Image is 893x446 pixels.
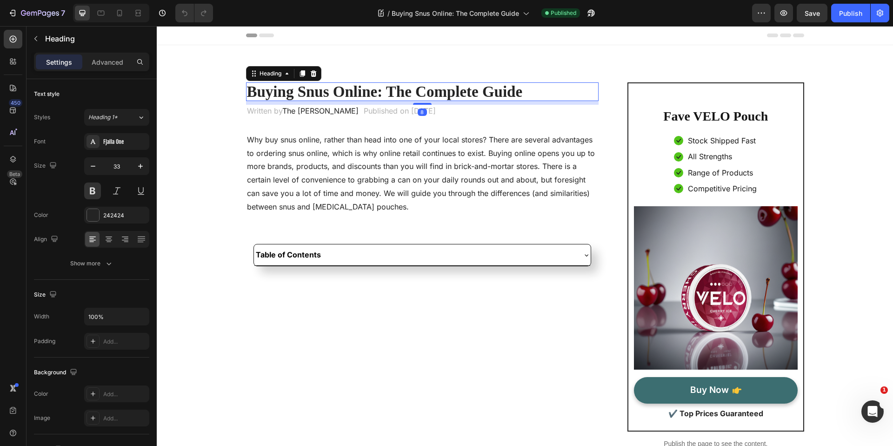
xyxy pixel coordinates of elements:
[34,113,50,122] div: Styles
[34,366,79,379] div: Background
[103,390,147,399] div: Add...
[9,99,22,107] div: 450
[392,8,519,18] span: Buying Snus Online: The Complete Guide
[839,8,862,18] div: Publish
[483,80,635,101] h2: Fave VELO Pouch
[805,9,820,17] span: Save
[478,382,640,392] p: ✔️ Top Prices Guaranteed
[45,33,146,44] p: Heading
[103,414,147,423] div: Add...
[103,211,147,220] div: 242424
[34,255,149,272] button: Show more
[103,338,147,346] div: Add...
[7,170,22,178] div: Beta
[34,211,48,219] div: Color
[34,414,50,422] div: Image
[831,4,870,22] button: Publish
[90,80,204,90] p: Written by
[84,109,149,126] button: Heading 1*
[34,233,60,246] div: Align
[34,160,59,172] div: Size
[34,90,60,98] div: Text style
[90,107,441,188] p: Why buy snus online, rather than head into one of your local stores? There are several advantages...
[861,400,884,423] iframe: Intercom live chat
[34,312,49,321] div: Width
[126,80,202,89] span: The [PERSON_NAME]
[471,413,647,423] p: Publish the page to see the content.
[880,386,888,394] span: 1
[477,180,640,344] img: Alt Image
[4,4,69,22] button: 7
[34,137,46,146] div: Font
[261,82,270,90] div: 8
[85,308,149,325] input: Auto
[477,351,640,378] a: Buy Now
[531,142,596,152] p: Range of Products
[477,180,640,344] a: Image Title
[99,224,164,233] strong: Table of Contents
[92,57,123,67] p: Advanced
[88,113,118,122] span: Heading 1*
[797,4,827,22] button: Save
[157,26,893,446] iframe: To enrich screen reader interactions, please activate Accessibility in Grammarly extension settings
[531,109,599,120] p: Stock Shipped Fast
[387,8,390,18] span: /
[531,157,600,168] p: Competitive Pricing
[103,138,147,146] div: Fjalla One
[533,358,572,370] p: Buy Now
[70,259,113,268] div: Show more
[46,57,72,67] p: Settings
[61,7,65,19] p: 7
[34,390,48,398] div: Color
[175,4,213,22] div: Undo/Redo
[551,9,576,17] span: Published
[531,125,575,135] p: All Strengths
[207,80,279,90] p: Published on [DATE]
[34,289,59,301] div: Size
[34,337,55,345] div: Padding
